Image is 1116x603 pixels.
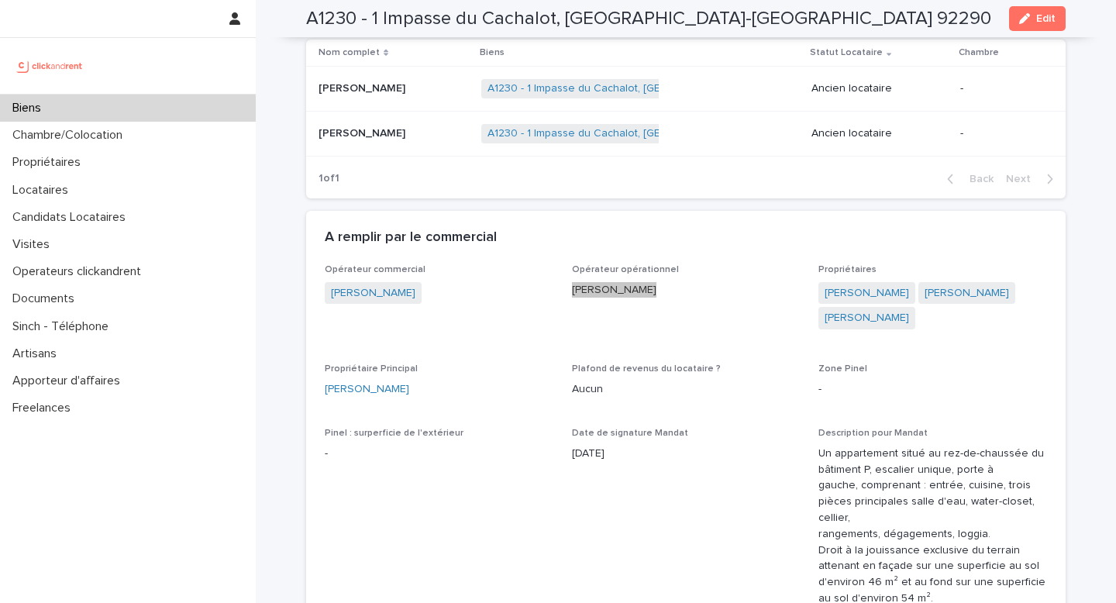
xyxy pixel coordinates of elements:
span: Propriétaire Principal [325,364,418,374]
p: Nom complet [319,44,380,61]
a: [PERSON_NAME] [825,310,909,326]
p: [PERSON_NAME] [319,124,408,140]
p: Ancien locataire [811,82,948,95]
span: Next [1006,174,1040,184]
p: [DATE] [572,446,801,462]
span: Back [960,174,994,184]
span: Description pour Mandat [818,429,928,438]
p: - [960,127,1041,140]
p: Apporteur d'affaires [6,374,133,388]
p: Chambre/Colocation [6,128,135,143]
p: Chambre [959,44,999,61]
span: Propriétaires [818,265,877,274]
p: Documents [6,291,87,306]
p: Ancien locataire [811,127,948,140]
span: Pinel : surperficie de l'extérieur [325,429,463,438]
p: Visites [6,237,62,252]
button: Next [1000,172,1066,186]
p: - [818,381,1047,398]
span: Zone Pinel [818,364,867,374]
img: UCB0brd3T0yccxBKYDjQ [12,50,88,81]
a: [PERSON_NAME] [925,285,1009,301]
span: Edit [1036,13,1056,24]
a: [PERSON_NAME] [325,381,409,398]
a: [PERSON_NAME] [331,285,415,301]
p: - [960,82,1041,95]
p: Statut Locataire [810,44,883,61]
h2: A1230 - 1 Impasse du Cachalot, [GEOGRAPHIC_DATA]-[GEOGRAPHIC_DATA] 92290 [306,8,991,30]
p: Locataires [6,183,81,198]
p: Sinch - Téléphone [6,319,121,334]
span: Date de signature Mandat [572,429,688,438]
p: Aucun [572,381,801,398]
a: [PERSON_NAME] [825,285,909,301]
button: Back [935,172,1000,186]
span: Opérateur opérationnel [572,265,679,274]
p: - [325,446,553,462]
tr: [PERSON_NAME][PERSON_NAME] A1230 - 1 Impasse du Cachalot, [GEOGRAPHIC_DATA]-[GEOGRAPHIC_DATA] 922... [306,67,1066,112]
p: Candidats Locataires [6,210,138,225]
p: Biens [6,101,53,115]
p: Freelances [6,401,83,415]
a: A1230 - 1 Impasse du Cachalot, [GEOGRAPHIC_DATA]-[GEOGRAPHIC_DATA] 92290 [487,127,897,140]
p: Artisans [6,346,69,361]
button: Edit [1009,6,1066,31]
tr: [PERSON_NAME][PERSON_NAME] A1230 - 1 Impasse du Cachalot, [GEOGRAPHIC_DATA]-[GEOGRAPHIC_DATA] 922... [306,111,1066,156]
h2: A remplir par le commercial [325,229,497,246]
p: Biens [480,44,505,61]
p: 1 of 1 [306,160,352,198]
a: [PERSON_NAME] [572,282,656,298]
p: Operateurs clickandrent [6,264,153,279]
a: A1230 - 1 Impasse du Cachalot, [GEOGRAPHIC_DATA]-[GEOGRAPHIC_DATA] 92290 [487,82,897,95]
p: Propriétaires [6,155,93,170]
p: [PERSON_NAME] [319,79,408,95]
span: Opérateur commercial [325,265,425,274]
span: Plafond de revenus du locataire ? [572,364,721,374]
